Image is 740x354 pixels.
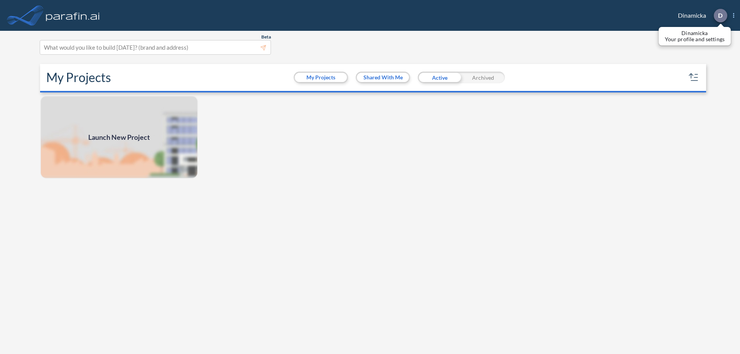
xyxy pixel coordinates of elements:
[40,96,198,179] a: Launch New Project
[665,30,725,36] p: Dinamicka
[40,96,198,179] img: add
[461,72,505,83] div: Archived
[688,71,700,84] button: sort
[666,9,734,22] div: Dinamicka
[418,72,461,83] div: Active
[295,73,347,82] button: My Projects
[357,73,409,82] button: Shared With Me
[88,132,150,143] span: Launch New Project
[261,34,271,40] span: Beta
[665,36,725,42] p: Your profile and settings
[44,8,101,23] img: logo
[718,12,723,19] p: D
[46,70,111,85] h2: My Projects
